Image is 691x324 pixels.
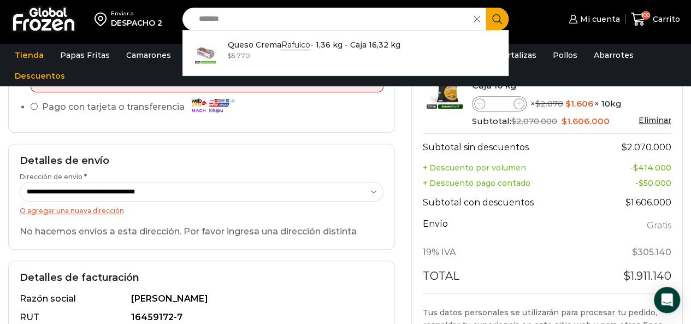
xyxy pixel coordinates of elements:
[511,116,557,126] bdi: 2.070.000
[9,66,70,86] a: Descuentos
[535,98,540,109] span: $
[654,287,680,313] div: Open Intercom Messenger
[111,17,162,28] div: DESPACHO 2
[566,8,619,30] a: Mi cuenta
[228,51,232,60] span: $
[639,115,671,125] a: Eliminar
[632,247,671,257] span: 305.140
[625,197,631,208] span: $
[423,133,591,160] th: Subtotal sin descuentos
[632,247,637,257] span: $
[623,269,671,282] bdi: 1.911.140
[183,36,509,70] a: Queso CremaRafulco- 1,36 kg - Caja 16,32 kg $5.770
[228,51,250,60] bdi: 5.770
[423,191,591,216] th: Subtotal con descuentos
[641,11,650,20] span: 100
[121,45,176,66] a: Camarones
[565,98,593,109] bdi: 1.606
[20,182,383,202] select: Dirección de envío *
[423,175,591,191] th: + Descuento pago contado
[423,216,591,240] th: Envío
[631,7,680,32] a: 100 Carrito
[650,14,680,25] span: Carrito
[639,178,643,188] span: $
[562,116,610,126] bdi: 1.606.000
[111,10,162,17] div: Enviar a
[423,240,591,265] th: 19% IVA
[577,14,620,25] span: Mi cuenta
[20,311,129,324] div: RUT
[623,269,630,282] span: $
[588,45,639,66] a: Abarrotes
[535,98,563,109] bdi: 2.070
[472,115,671,127] div: Subtotal:
[472,96,671,111] div: × × 10kg
[622,142,627,152] span: $
[423,265,591,293] th: Total
[591,175,671,191] td: -
[562,116,567,126] span: $
[622,142,671,152] bdi: 2.070.000
[95,10,111,28] img: address-field-icon.svg
[565,98,571,109] span: $
[55,45,115,66] a: Papas Fritas
[647,218,671,234] label: Gratis
[188,96,237,115] img: Pago con tarjeta o transferencia
[591,160,671,175] td: -
[639,178,671,188] bdi: 50.000
[423,160,591,175] th: + Descuento por volumen
[228,39,400,51] p: Queso Crema - 1,36 kg - Caja 16,32 kg
[9,45,49,66] a: Tienda
[633,163,671,173] bdi: 414.000
[20,155,383,167] h2: Detalles de envío
[491,45,542,66] a: Hortalizas
[42,98,240,117] label: Pago con tarjeta o transferencia
[20,207,124,215] a: O agregar una nueva dirección
[281,40,310,50] strong: Rafulco
[20,293,129,305] div: Razón social
[633,163,638,173] span: $
[131,293,379,305] div: [PERSON_NAME]
[511,116,516,126] span: $
[547,45,583,66] a: Pollos
[472,68,650,91] a: Papas Fritas 13x13mm - Formato 2,5 kg - Caja 10 kg
[20,226,383,238] div: No hacemos envíos a esta dirección. Por favor ingresa una dirección distinta
[20,272,383,284] h2: Detalles de facturación
[625,197,671,208] bdi: 1.606.000
[131,311,379,324] div: 16459172-7
[20,172,383,202] label: Dirección de envío *
[486,8,509,31] button: Search button
[485,97,513,110] input: Product quantity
